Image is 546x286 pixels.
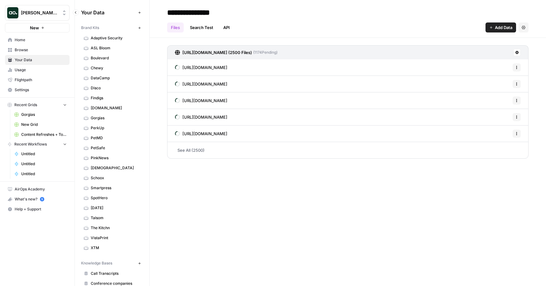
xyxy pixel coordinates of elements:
a: New Grid [12,120,70,130]
a: Files [167,22,184,32]
span: New Grid [21,122,67,127]
span: [DEMOGRAPHIC_DATA] [91,165,140,171]
span: Flightpath [15,77,67,83]
span: Chewy [91,65,140,71]
span: [PERSON_NAME]'s Workspace [21,10,59,16]
button: Recent Workflows [5,140,70,149]
a: [URL][DOMAIN_NAME] [175,92,227,109]
span: [URL][DOMAIN_NAME] [182,131,227,137]
span: Add Data [495,24,512,31]
span: ( 1174 Pending) [252,50,278,55]
span: VistaPrint [91,235,140,241]
a: Call Transcripts [81,269,143,279]
span: [DATE] [91,205,140,211]
span: New [30,25,39,31]
button: Help + Support [5,204,70,214]
a: PetMD [81,133,143,143]
text: 5 [41,198,43,201]
button: What's new? 5 [5,194,70,204]
a: The Kitchn [81,223,143,233]
span: Your Data [15,57,67,63]
span: Untitled [21,151,67,157]
button: Recent Grids [5,100,70,110]
a: Talsom [81,213,143,223]
span: AirOps Academy [15,186,67,192]
a: Your Data [5,55,70,65]
a: PerkUp [81,123,143,133]
span: Gorgias [91,115,140,121]
span: Call Transcripts [91,271,140,276]
span: Schoox [91,175,140,181]
span: PerkUp [91,125,140,131]
a: [URL][DOMAIN_NAME] (2500 Files)(1174Pending) [175,46,278,59]
a: PinkNews [81,153,143,163]
span: [URL][DOMAIN_NAME] [182,81,227,87]
span: Talsom [91,215,140,221]
span: Untitled [21,171,67,177]
a: Untitled [12,149,70,159]
a: Content Refreshes + Topical Authority [12,130,70,140]
a: XTM [81,243,143,253]
a: [URL][DOMAIN_NAME] [175,76,227,92]
a: 5 [40,197,44,201]
button: Workspace: Nick's Workspace [5,5,70,21]
a: Boulevard [81,53,143,63]
a: [URL][DOMAIN_NAME] [175,59,227,76]
a: ASL Bloom [81,43,143,53]
span: Knowledge Bases [81,260,112,266]
img: Nick's Workspace Logo [7,7,18,18]
span: Disco [91,85,140,91]
a: AirOps Academy [5,184,70,194]
div: What's new? [5,195,69,204]
span: ASL Bloom [91,45,140,51]
span: [URL][DOMAIN_NAME] [182,64,227,71]
span: Boulevard [91,55,140,61]
span: Usage [15,67,67,73]
span: Content Refreshes + Topical Authority [21,132,67,137]
a: Gorgias [81,113,143,123]
span: PetMD [91,135,140,141]
span: Smartpress [91,185,140,191]
span: PetSafe [91,145,140,151]
button: New [5,23,70,32]
a: Smartpress [81,183,143,193]
a: PetSafe [81,143,143,153]
span: Recent Workflows [14,141,47,147]
span: Findigs [91,95,140,101]
a: Schoox [81,173,143,183]
a: Gorgias [12,110,70,120]
a: [DATE] [81,203,143,213]
span: DataCamp [91,75,140,81]
a: Findigs [81,93,143,103]
span: SpotHero [91,195,140,201]
span: [URL][DOMAIN_NAME] [182,97,227,104]
span: Your Data [81,9,136,16]
a: Browse [5,45,70,55]
a: API [220,22,234,32]
a: Untitled [12,169,70,179]
a: Adaptive Security [81,33,143,43]
span: Untitled [21,161,67,167]
h3: [URL][DOMAIN_NAME] (2500 Files) [182,49,252,56]
a: Chewy [81,63,143,73]
span: Settings [15,87,67,93]
a: See All (2500) [167,142,529,158]
span: Brand Kits [81,25,99,31]
a: Disco [81,83,143,93]
a: Untitled [12,159,70,169]
span: [URL][DOMAIN_NAME] [182,114,227,120]
a: [DOMAIN_NAME] [81,103,143,113]
a: DataCamp [81,73,143,83]
span: The Kitchn [91,225,140,231]
a: Settings [5,85,70,95]
span: Adaptive Security [91,35,140,41]
span: Recent Grids [14,102,37,108]
span: Gorgias [21,112,67,117]
a: [URL][DOMAIN_NAME] [175,126,227,142]
a: Home [5,35,70,45]
span: Home [15,37,67,43]
a: Usage [5,65,70,75]
a: Flightpath [5,75,70,85]
span: PinkNews [91,155,140,161]
a: Search Test [186,22,217,32]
